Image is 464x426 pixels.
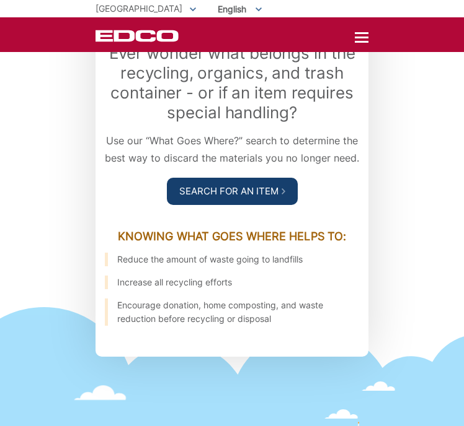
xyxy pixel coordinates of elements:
span: [GEOGRAPHIC_DATA] [96,3,182,14]
a: EDCD logo. Return to the homepage. [96,30,179,42]
li: Increase all recycling efforts [105,276,359,289]
p: Use our “What Goes Where?” search to determine the best way to discard the materials you no longe... [96,132,368,167]
li: Reduce the amount of waste going to landfills [105,253,359,266]
h2: Ever wonder what belongs in the recycling, organics, and trash container - or if an item requires... [96,43,368,123]
h3: Knowing What Goes Where Helps To: [96,230,368,243]
li: Encourage donation, home composting, and waste reduction before recycling or disposal [105,298,359,326]
a: Search For an Item [167,178,298,205]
